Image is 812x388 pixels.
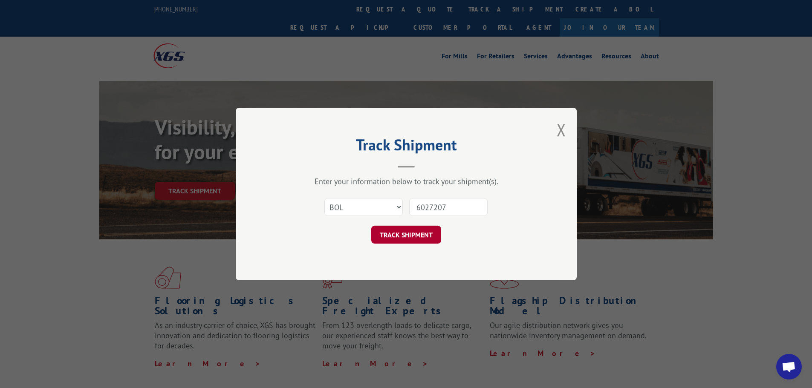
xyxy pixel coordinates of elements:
input: Number(s) [409,198,488,216]
div: Enter your information below to track your shipment(s). [278,176,534,186]
div: Open chat [776,354,802,379]
button: Close modal [557,118,566,141]
button: TRACK SHIPMENT [371,226,441,244]
h2: Track Shipment [278,139,534,155]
